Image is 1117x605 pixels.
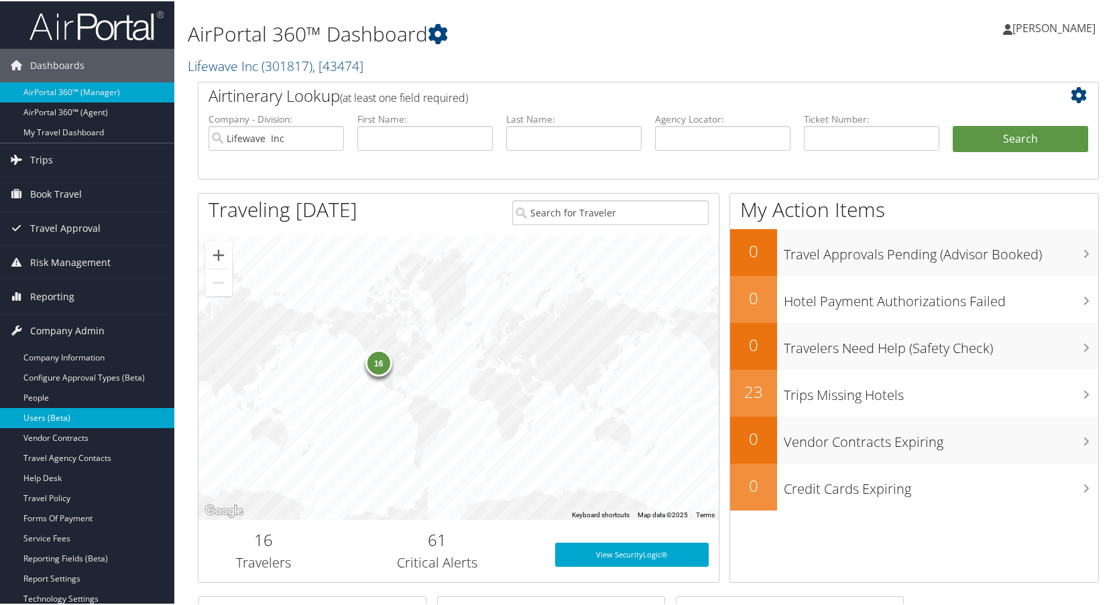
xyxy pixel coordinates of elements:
[655,111,790,125] label: Agency Locator:
[730,379,777,402] h2: 23
[804,111,939,125] label: Ticket Number:
[730,322,1098,368] a: 0Travelers Need Help (Safety Check)
[730,228,1098,275] a: 0Travel Approvals Pending (Advisor Booked)
[696,510,715,517] a: Terms (opens in new tab)
[339,552,535,571] h3: Critical Alerts
[202,501,246,519] img: Google
[30,9,164,40] img: airportal-logo.png
[209,194,357,222] h1: Traveling [DATE]
[1012,19,1096,34] span: [PERSON_NAME]
[730,473,777,496] h2: 0
[1003,7,1109,47] a: [PERSON_NAME]
[205,241,232,267] button: Zoom in
[188,56,363,74] a: Lifewave Inc
[188,19,802,47] h1: AirPortal 360™ Dashboard
[572,509,630,519] button: Keyboard shortcuts
[30,142,53,176] span: Trips
[30,279,74,312] span: Reporting
[202,501,246,519] a: Open this area in Google Maps (opens a new window)
[357,111,493,125] label: First Name:
[30,176,82,210] span: Book Travel
[209,111,344,125] label: Company - Division:
[209,527,318,550] h2: 16
[506,111,642,125] label: Last Name:
[730,415,1098,462] a: 0Vendor Contracts Expiring
[555,541,709,565] a: View SecurityLogic®
[784,284,1098,310] h3: Hotel Payment Authorizations Failed
[205,268,232,295] button: Zoom out
[730,285,777,308] h2: 0
[209,552,318,571] h3: Travelers
[784,378,1098,403] h3: Trips Missing Hotels
[730,239,777,261] h2: 0
[784,237,1098,263] h3: Travel Approvals Pending (Advisor Booked)
[512,199,709,224] input: Search for Traveler
[339,527,535,550] h2: 61
[784,472,1098,497] h3: Credit Cards Expiring
[730,194,1098,222] h1: My Action Items
[730,426,777,449] h2: 0
[730,275,1098,322] a: 0Hotel Payment Authorizations Failed
[730,332,777,355] h2: 0
[638,510,688,517] span: Map data ©2025
[30,210,101,244] span: Travel Approval
[209,83,1013,106] h2: Airtinerary Lookup
[784,425,1098,450] h3: Vendor Contracts Expiring
[30,48,84,81] span: Dashboards
[30,313,105,346] span: Company Admin
[730,368,1098,415] a: 23Trips Missing Hotels
[365,348,392,375] div: 16
[30,245,111,278] span: Risk Management
[340,89,468,104] span: (at least one field required)
[261,56,312,74] span: ( 301817 )
[784,331,1098,356] h3: Travelers Need Help (Safety Check)
[730,462,1098,509] a: 0Credit Cards Expiring
[312,56,363,74] span: , [ 43474 ]
[953,125,1088,151] button: Search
